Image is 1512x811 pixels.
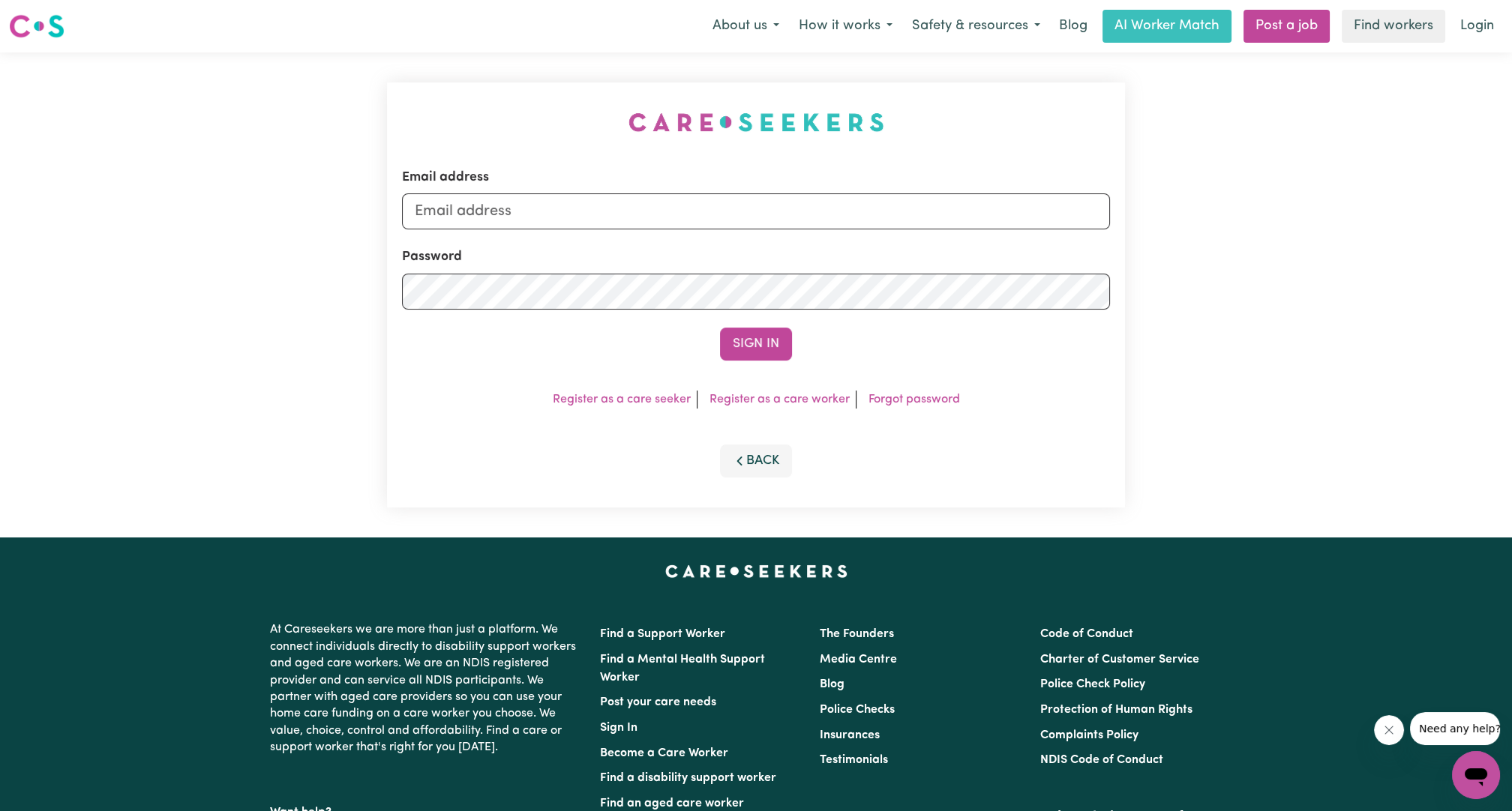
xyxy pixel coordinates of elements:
a: NDIS Code of Conduct [1040,754,1163,766]
a: Media Centre [820,654,897,666]
a: Police Check Policy [1040,678,1145,690]
a: Charter of Customer Service [1040,654,1199,666]
a: Post a job [1243,10,1330,43]
a: Blog [1050,10,1096,43]
a: Careseekers home page [665,564,847,576]
a: Testimonials [820,754,888,766]
a: Insurances [820,729,880,741]
a: Find a disability support worker [600,772,776,784]
button: Sign In [720,328,792,361]
a: Post your care needs [600,696,716,708]
button: Back [720,444,792,477]
label: Password [402,247,462,267]
input: Email address [402,193,1110,229]
a: Register as a care seeker [553,394,691,405]
a: Blog [820,678,844,690]
a: Forgot password [868,394,960,405]
a: Find a Mental Health Support Worker [600,654,765,684]
p: At Careseekers we are more than just a platform. We connect individuals directly to disability su... [270,615,582,762]
a: Register as a care worker [709,394,850,405]
a: Find workers [1342,10,1445,43]
a: AI Worker Match [1102,10,1231,43]
a: Find a Support Worker [600,628,725,640]
a: Police Checks [820,704,895,716]
a: Login [1451,10,1503,43]
button: Safety & resources [902,10,1050,42]
a: Careseekers logo [9,9,64,43]
a: Code of Conduct [1040,628,1133,640]
img: Careseekers logo [9,13,64,40]
label: Email address [402,168,489,187]
a: Protection of Human Rights [1040,704,1192,716]
a: Complaints Policy [1040,729,1138,741]
iframe: Button to launch messaging window [1452,751,1500,799]
a: The Founders [820,628,894,640]
button: How it works [789,10,902,42]
button: About us [703,10,789,42]
a: Find an aged care worker [600,798,744,810]
a: Sign In [600,722,637,734]
iframe: Close message [1374,715,1404,745]
span: Need any help? [9,10,91,22]
iframe: Message from company [1410,712,1500,745]
a: Become a Care Worker [600,747,728,759]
